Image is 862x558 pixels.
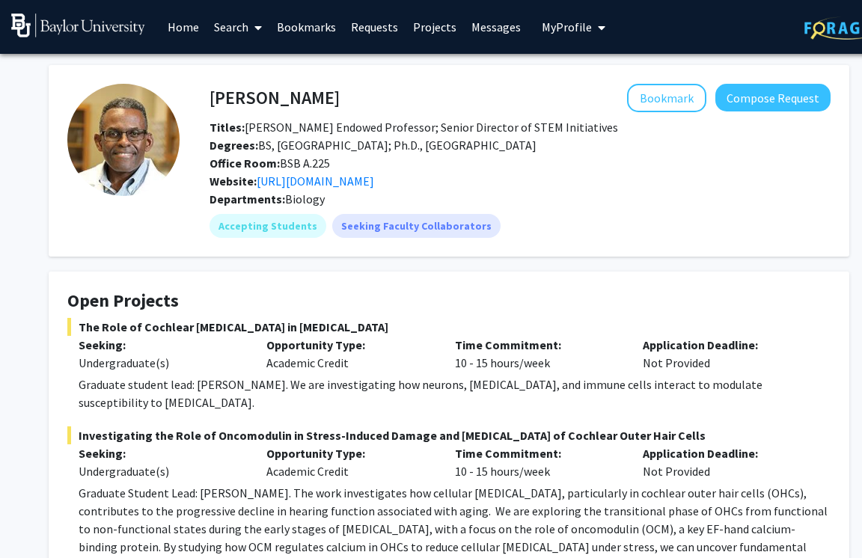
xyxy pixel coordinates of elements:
div: Not Provided [632,444,819,480]
p: Time Commitment: [455,444,620,462]
div: Academic Credit [255,444,443,480]
button: Compose Request to Dwayne Simmons [715,84,831,111]
img: Profile Picture [67,84,180,196]
div: Academic Credit [255,336,443,372]
h4: Open Projects [67,290,831,312]
h4: [PERSON_NAME] [210,84,340,111]
a: Messages [464,1,528,53]
div: Not Provided [632,336,819,372]
div: Undergraduate(s) [79,462,244,480]
iframe: Chat [11,491,64,547]
a: Opens in a new tab [257,174,374,188]
span: My Profile [542,19,592,34]
a: Home [160,1,207,53]
p: Seeking: [79,444,244,462]
a: Projects [406,1,464,53]
p: Graduate student lead: [PERSON_NAME]. We are investigating how neurons, [MEDICAL_DATA], and immun... [79,375,831,411]
p: Time Commitment: [455,336,620,354]
a: Bookmarks [269,1,343,53]
p: Opportunity Type: [266,444,432,462]
span: BS, [GEOGRAPHIC_DATA]; Ph.D., [GEOGRAPHIC_DATA] [210,138,537,153]
a: Requests [343,1,406,53]
div: 10 - 15 hours/week [444,336,632,372]
a: Search [207,1,269,53]
p: Application Deadline: [643,444,808,462]
mat-chip: Seeking Faculty Collaborators [332,214,501,238]
b: Departments: [210,191,285,206]
b: Degrees: [210,138,258,153]
span: [PERSON_NAME] Endowed Professor; Senior Director of STEM Initiatives [210,120,618,135]
mat-chip: Accepting Students [210,214,326,238]
div: Undergraduate(s) [79,354,244,372]
button: Add Dwayne Simmons to Bookmarks [627,84,706,112]
span: Biology [285,191,325,206]
span: BSB A.225 [210,156,330,171]
b: Office Room: [210,156,280,171]
p: Opportunity Type: [266,336,432,354]
p: Application Deadline: [643,336,808,354]
img: Baylor University Logo [11,13,145,37]
span: The Role of Cochlear [MEDICAL_DATA] in [MEDICAL_DATA] [67,318,831,336]
b: Website: [210,174,257,188]
div: 10 - 15 hours/week [444,444,632,480]
span: Investigating the Role of Oncomodulin in Stress-Induced Damage and [MEDICAL_DATA] of Cochlear Out... [67,426,831,444]
p: Seeking: [79,336,244,354]
b: Titles: [210,120,245,135]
